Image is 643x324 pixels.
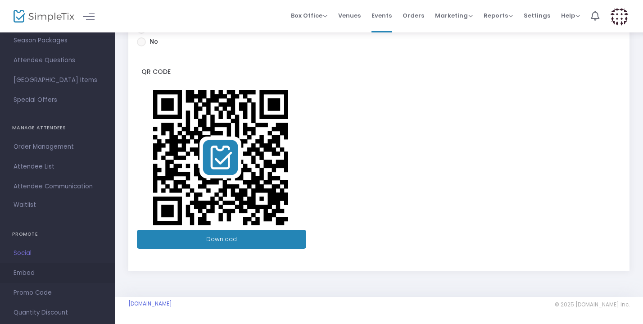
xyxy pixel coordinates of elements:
[14,74,101,86] span: [GEOGRAPHIC_DATA] Items
[146,37,158,46] span: No
[14,94,101,106] span: Special Offers
[14,55,101,66] span: Attendee Questions
[12,119,103,137] h4: MANAGE ATTENDEES
[291,11,327,20] span: Box Office
[14,201,36,210] span: Waitlist
[403,4,424,27] span: Orders
[555,301,629,308] span: © 2025 [DOMAIN_NAME] Inc.
[14,35,101,46] span: Season Packages
[14,161,101,173] span: Attendee List
[14,181,101,192] span: Attendee Communication
[371,4,392,27] span: Events
[137,63,304,82] label: QR Code
[524,4,550,27] span: Settings
[14,287,101,299] span: Promo Code
[128,300,172,307] a: [DOMAIN_NAME]
[12,225,103,243] h4: PROMOTE
[561,11,580,20] span: Help
[435,11,473,20] span: Marketing
[149,86,293,230] img: qr
[14,247,101,259] span: Social
[338,4,361,27] span: Venues
[484,11,513,20] span: Reports
[14,141,101,153] span: Order Management
[14,267,101,279] span: Embed
[14,307,101,319] span: Quantity Discount
[137,230,306,249] a: Download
